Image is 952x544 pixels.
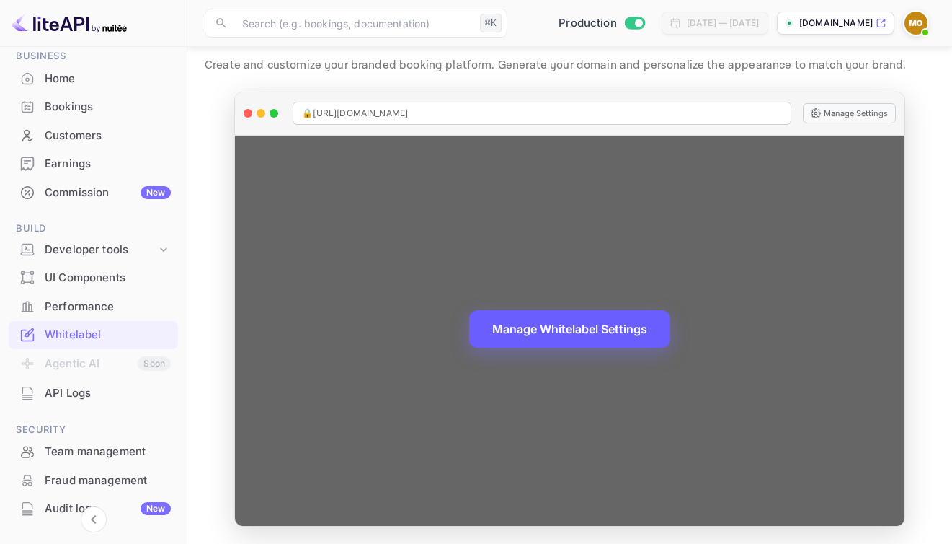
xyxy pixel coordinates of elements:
[9,422,178,438] span: Security
[141,502,171,515] div: New
[45,327,171,343] div: Whitelabel
[9,495,178,523] div: Audit logsNew
[9,179,178,206] a: CommissionNew
[803,103,896,123] button: Manage Settings
[45,156,171,172] div: Earnings
[9,93,178,121] div: Bookings
[9,93,178,120] a: Bookings
[9,321,178,348] a: Whitelabel
[233,9,474,38] input: Search (e.g. bookings, documentation)
[9,293,178,321] div: Performance
[553,15,650,32] div: Switch to Sandbox mode
[9,150,178,178] div: Earnings
[9,65,178,92] a: Home
[9,438,178,465] a: Team management
[480,14,502,32] div: ⌘K
[9,264,178,292] div: UI Components
[799,17,873,30] p: [DOMAIN_NAME]
[9,122,178,150] div: Customers
[469,310,670,348] button: Manage Whitelabel Settings
[302,107,408,120] span: 🔒 [URL][DOMAIN_NAME]
[81,506,107,532] button: Collapse navigation
[9,380,178,408] div: API Logs
[45,185,171,201] div: Commission
[45,71,171,87] div: Home
[9,438,178,466] div: Team management
[45,99,171,115] div: Bookings
[45,473,171,489] div: Fraud management
[9,150,178,177] a: Earnings
[9,221,178,237] span: Build
[12,12,127,35] img: LiteAPI logo
[9,293,178,320] a: Performance
[9,179,178,207] div: CommissionNew
[9,467,178,495] div: Fraud management
[45,501,171,517] div: Audit logs
[9,65,178,93] div: Home
[45,270,171,286] div: UI Components
[9,264,178,291] a: UI Components
[9,467,178,493] a: Fraud management
[45,242,156,258] div: Developer tools
[9,495,178,522] a: Audit logsNew
[45,299,171,315] div: Performance
[45,444,171,460] div: Team management
[45,385,171,402] div: API Logs
[9,380,178,406] a: API Logs
[141,186,171,199] div: New
[904,12,927,35] img: Mohcine Oubenal
[9,321,178,349] div: Whitelabel
[9,122,178,149] a: Customers
[9,48,178,64] span: Business
[205,25,935,54] p: Whitelabel
[559,15,617,32] span: Production
[687,17,759,30] div: [DATE] — [DATE]
[205,57,935,74] p: Create and customize your branded booking platform. Generate your domain and personalize the appe...
[45,128,171,144] div: Customers
[9,237,178,263] div: Developer tools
